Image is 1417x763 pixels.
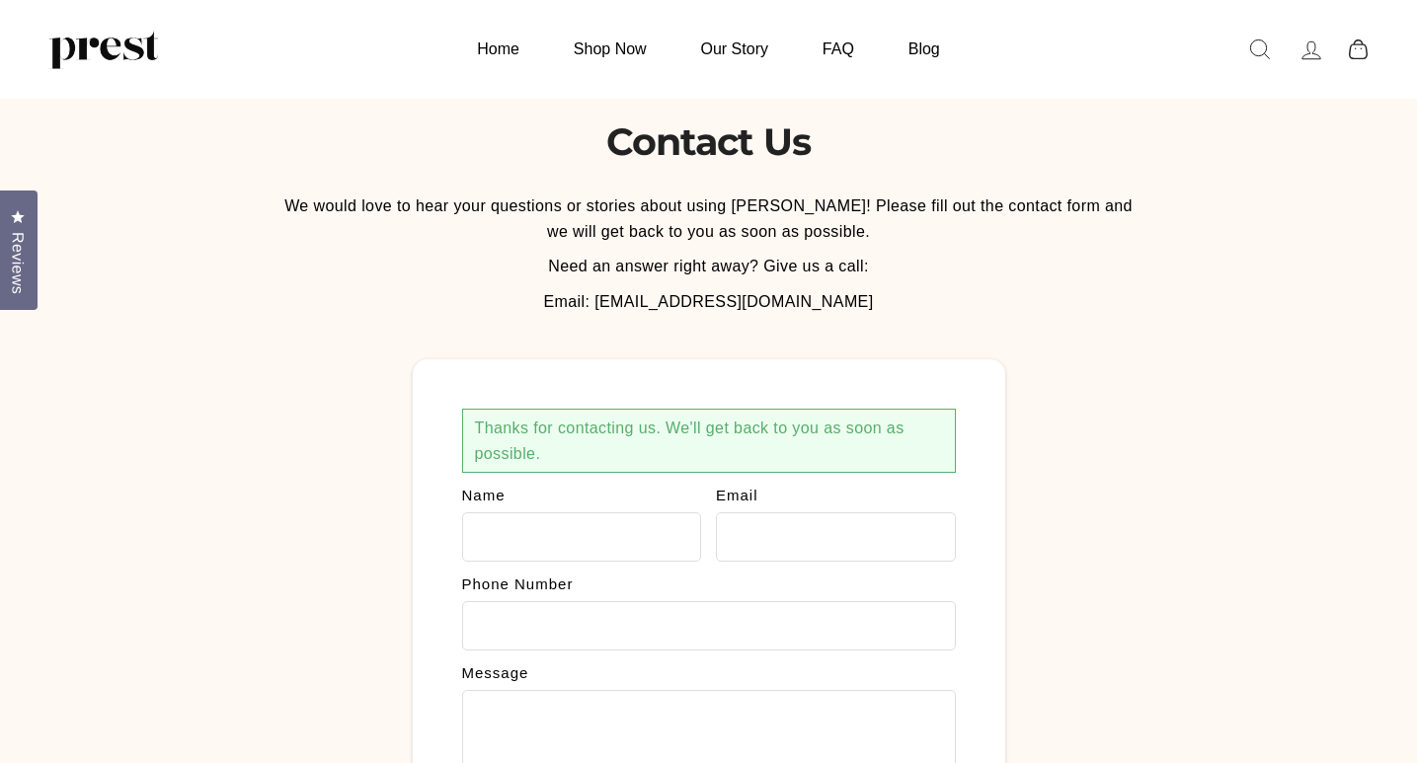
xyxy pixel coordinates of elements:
a: Our Story [676,30,793,68]
a: Home [452,30,544,68]
p: Thanks for contacting us. We'll get back to you as soon as possible. [462,409,956,473]
label: Name [462,488,702,502]
span: Need an answer right away? Give us a call: [548,258,869,274]
ul: Primary [452,30,964,68]
label: Phone number [462,576,956,591]
a: FAQ [798,30,879,68]
label: Email [716,488,956,502]
a: Blog [884,30,965,68]
label: Message [462,665,956,680]
h2: Contact Us [276,119,1142,164]
a: Shop Now [549,30,671,68]
span: We would love to hear your questions or stories about using [PERSON_NAME]! Please fill out the co... [284,197,1133,240]
span: Email: [EMAIL_ADDRESS][DOMAIN_NAME] [543,293,873,310]
img: PREST ORGANICS [49,30,158,69]
span: Reviews [5,232,31,294]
